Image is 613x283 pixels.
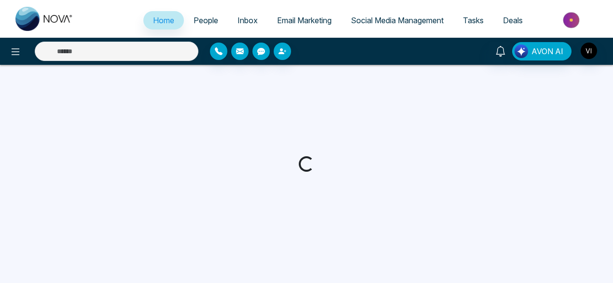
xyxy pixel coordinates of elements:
span: AVON AI [531,45,563,57]
span: Social Media Management [351,15,444,25]
a: Inbox [228,11,267,30]
span: Email Marketing [277,15,332,25]
span: People [194,15,218,25]
a: People [184,11,228,30]
a: Email Marketing [267,11,341,30]
span: Inbox [237,15,258,25]
img: Nova CRM Logo [15,7,73,31]
a: Social Media Management [341,11,453,30]
a: Tasks [453,11,493,30]
img: User Avatar [581,43,597,59]
a: Deals [493,11,532,30]
button: AVON AI [512,42,571,60]
span: Home [153,15,174,25]
span: Deals [503,15,523,25]
span: Tasks [463,15,484,25]
img: Lead Flow [515,45,528,58]
a: Home [143,11,184,30]
img: Market-place.gif [537,9,607,31]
